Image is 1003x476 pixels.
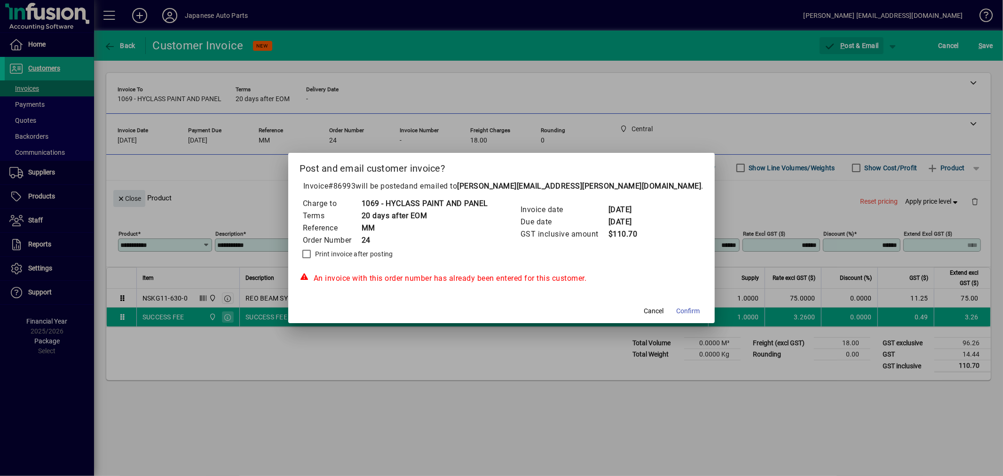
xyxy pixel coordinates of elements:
span: Confirm [676,306,700,316]
h2: Post and email customer invoice? [288,153,715,180]
p: Invoice will be posted . [300,181,703,192]
td: Terms [302,210,361,222]
td: 1069 - HYCLASS PAINT AND PANEL [361,198,488,210]
td: Invoice date [520,204,608,216]
td: Reference [302,222,361,234]
span: Cancel [644,306,663,316]
button: Cancel [639,302,669,319]
label: Print invoice after posting [313,249,393,259]
td: Charge to [302,198,361,210]
td: GST inclusive amount [520,228,608,240]
td: [DATE] [608,216,646,228]
span: #86993 [329,182,356,190]
td: Order Number [302,234,361,246]
b: [PERSON_NAME][EMAIL_ADDRESS][PERSON_NAME][DOMAIN_NAME] [458,182,702,190]
td: MM [361,222,488,234]
td: 20 days after EOM [361,210,488,222]
td: [DATE] [608,204,646,216]
span: and emailed to [405,182,702,190]
button: Confirm [672,302,703,319]
td: 24 [361,234,488,246]
td: $110.70 [608,228,646,240]
div: An invoice with this order number has already been entered for this customer. [300,273,703,284]
td: Due date [520,216,608,228]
